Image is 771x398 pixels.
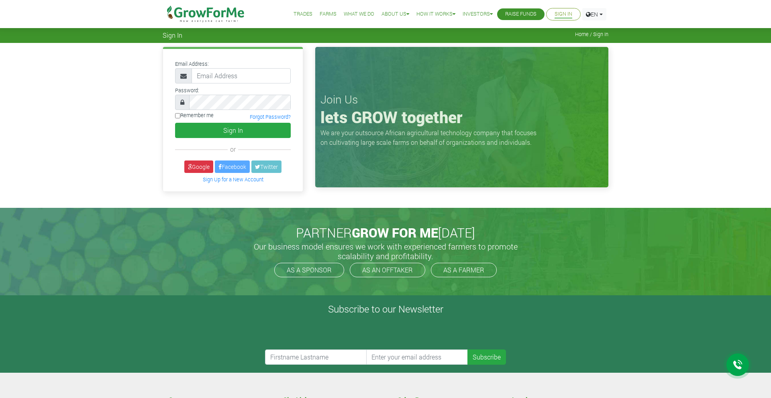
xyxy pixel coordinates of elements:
a: What We Do [344,10,374,18]
a: Sign Up for a New Account [203,176,263,183]
iframe: reCAPTCHA [265,318,387,349]
input: Email Address [192,68,291,83]
span: GROW FOR ME [352,224,438,241]
input: Remember me [175,113,180,118]
a: AS A SPONSOR [274,263,344,277]
h2: PARTNER [DATE] [166,225,605,240]
h5: Our business model ensures we work with experienced farmers to promote scalability and profitabil... [245,242,526,261]
a: EN [582,8,606,20]
div: or [175,144,291,154]
a: How it Works [416,10,455,18]
a: About Us [381,10,409,18]
h3: Join Us [320,93,603,106]
a: Trades [294,10,312,18]
a: Google [184,160,213,173]
a: Farms [320,10,337,18]
label: Password: [175,87,199,94]
span: Home / Sign In [575,31,608,37]
a: AS A FARMER [431,263,497,277]
a: Sign In [555,10,572,18]
h1: lets GROW together [320,108,603,127]
button: Sign In [175,123,291,138]
input: Enter your email address [366,349,468,365]
p: We are your outsource African agricultural technology company that focuses on cultivating large s... [320,128,541,147]
a: Forgot Password? [250,114,291,120]
input: Firstname Lastname [265,349,367,365]
a: AS AN OFFTAKER [350,263,425,277]
a: Raise Funds [505,10,536,18]
button: Subscribe [467,349,506,365]
a: Investors [463,10,493,18]
h4: Subscribe to our Newsletter [10,303,761,315]
label: Remember me [175,112,214,119]
span: Sign In [163,31,182,39]
label: Email Address: [175,60,209,68]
